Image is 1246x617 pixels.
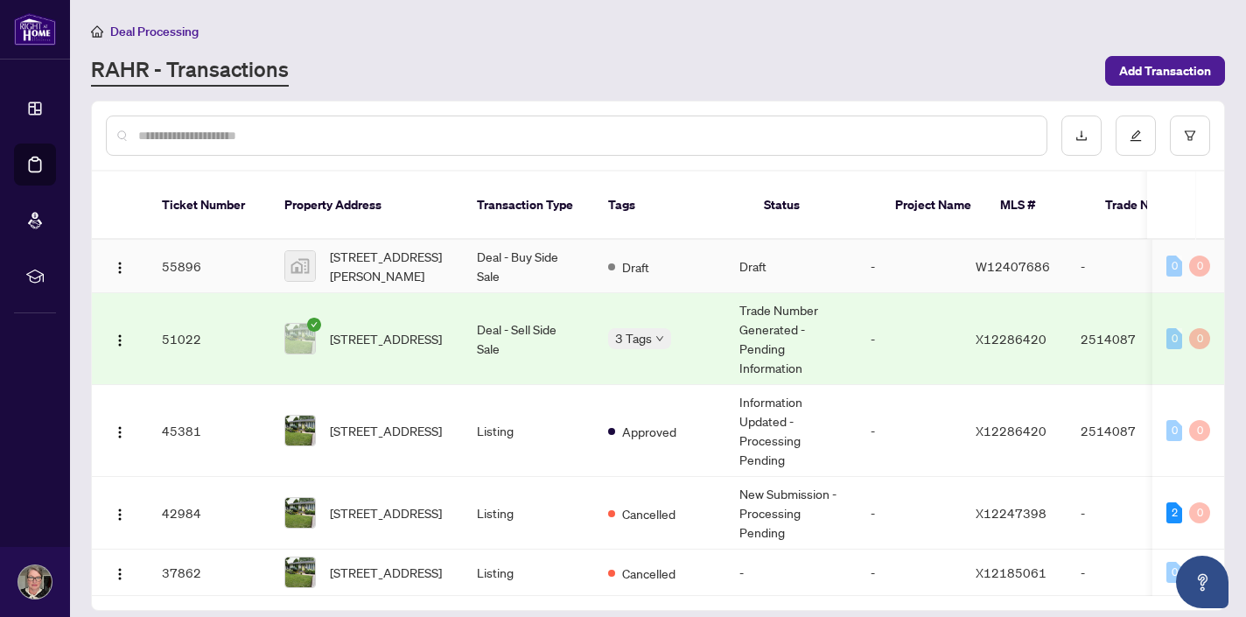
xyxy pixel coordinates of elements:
td: - [857,550,962,596]
img: logo [14,13,56,46]
span: X12286420 [976,331,1046,347]
td: - [1067,550,1189,596]
div: 0 [1189,502,1210,523]
td: 51022 [148,293,270,385]
td: - [857,385,962,477]
span: [STREET_ADDRESS] [330,563,442,582]
span: Draft [622,257,649,277]
img: thumbnail-img [285,498,315,528]
td: - [857,477,962,550]
td: 2514087 [1067,385,1189,477]
td: 42984 [148,477,270,550]
span: edit [1130,130,1142,142]
img: Profile Icon [18,565,52,599]
button: Logo [106,325,134,353]
img: Logo [113,333,127,347]
img: thumbnail-img [285,557,315,587]
div: 0 [1166,562,1182,583]
th: Ticket Number [148,172,270,240]
td: Information Updated - Processing Pending [725,385,857,477]
td: 37862 [148,550,270,596]
img: thumbnail-img [285,324,315,354]
span: [STREET_ADDRESS] [330,503,442,522]
th: Trade Number [1091,172,1214,240]
span: down [655,334,664,343]
span: filter [1184,130,1196,142]
div: 0 [1189,420,1210,441]
span: Deal Processing [110,24,199,39]
button: Add Transaction [1105,56,1225,86]
button: Logo [106,417,134,445]
td: 2514087 [1067,293,1189,385]
th: Transaction Type [463,172,594,240]
td: 45381 [148,385,270,477]
div: 2 [1166,502,1182,523]
span: Cancelled [622,504,675,523]
td: - [1067,240,1189,293]
td: Draft [725,240,857,293]
th: Tags [594,172,750,240]
span: download [1075,130,1088,142]
span: X12185061 [976,564,1046,580]
span: Add Transaction [1119,57,1211,85]
a: RAHR - Transactions [91,55,289,87]
th: Status [750,172,881,240]
span: [STREET_ADDRESS][PERSON_NAME] [330,247,449,285]
span: X12247398 [976,505,1046,521]
div: 0 [1166,420,1182,441]
button: filter [1170,116,1210,156]
td: - [857,240,962,293]
img: Logo [113,567,127,581]
span: 3 Tags [615,328,652,348]
img: thumbnail-img [285,251,315,281]
td: Listing [463,550,594,596]
span: W12407686 [976,258,1050,274]
span: check-circle [307,318,321,332]
div: 0 [1166,256,1182,277]
td: - [1067,477,1189,550]
button: Logo [106,252,134,280]
button: Logo [106,499,134,527]
span: Cancelled [622,564,675,583]
button: edit [1116,116,1156,156]
th: Project Name [881,172,986,240]
td: Listing [463,385,594,477]
div: 0 [1166,328,1182,349]
div: 0 [1189,256,1210,277]
img: thumbnail-img [285,416,315,445]
button: download [1061,116,1102,156]
img: Logo [113,508,127,522]
th: MLS # [986,172,1091,240]
img: Logo [113,425,127,439]
span: [STREET_ADDRESS] [330,329,442,348]
div: 0 [1189,328,1210,349]
button: Open asap [1176,556,1228,608]
span: X12286420 [976,423,1046,438]
td: Deal - Sell Side Sale [463,293,594,385]
td: - [857,293,962,385]
button: Logo [106,558,134,586]
span: [STREET_ADDRESS] [330,421,442,440]
span: home [91,25,103,38]
td: New Submission - Processing Pending [725,477,857,550]
td: Trade Number Generated - Pending Information [725,293,857,385]
img: Logo [113,261,127,275]
td: 55896 [148,240,270,293]
td: Listing [463,477,594,550]
th: Property Address [270,172,463,240]
td: Deal - Buy Side Sale [463,240,594,293]
span: Approved [622,422,676,441]
td: - [725,550,857,596]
